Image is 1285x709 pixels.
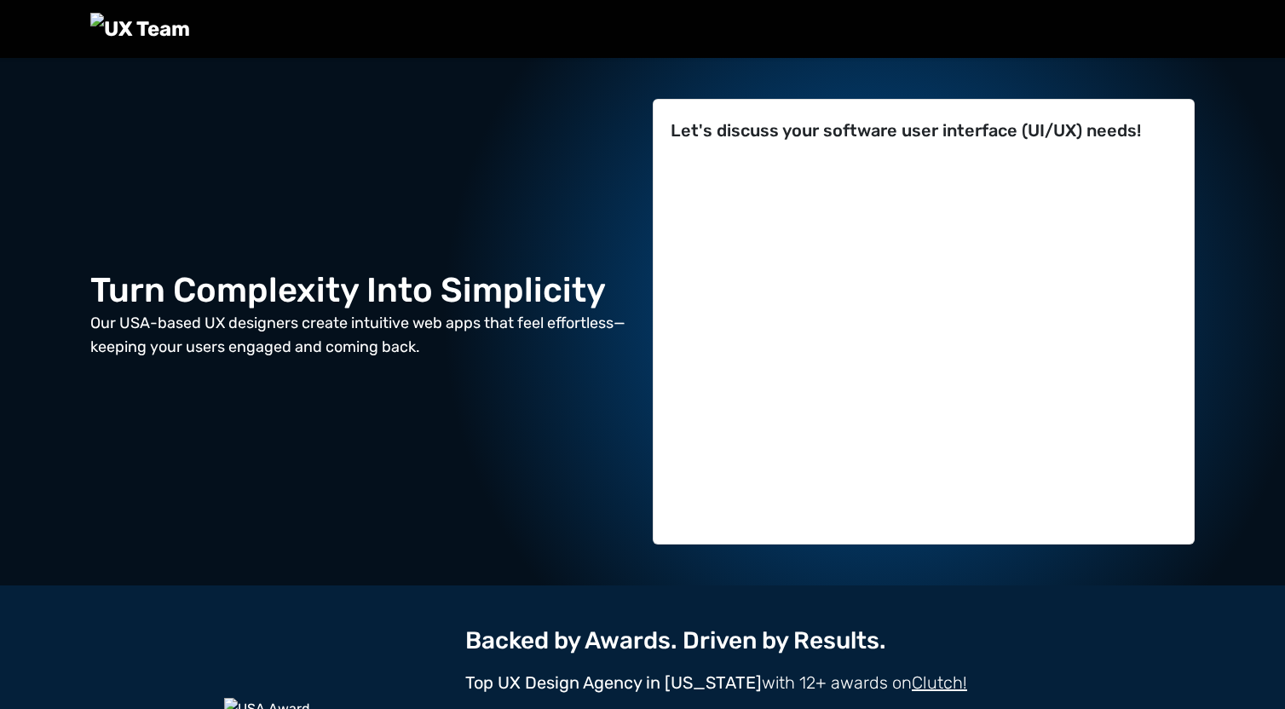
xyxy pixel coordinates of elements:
p: Our USA-based UX designers create intuitive web apps that feel effortless—keeping your users enga... [90,311,632,360]
img: UX Team [90,13,190,45]
h2: Turn Complexity Into Simplicity [90,270,632,311]
h2: Backed by Awards. Driven by Results. [465,626,1195,655]
iframe: Form 0 [671,168,1177,531]
strong: Top UX Design Agency in [US_STATE] [465,672,762,693]
a: Clutch! [912,672,967,693]
p: with 12+ awards on [465,669,1195,696]
h5: Let's discuss your software user interface (UI/UX) needs! [671,120,1177,141]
